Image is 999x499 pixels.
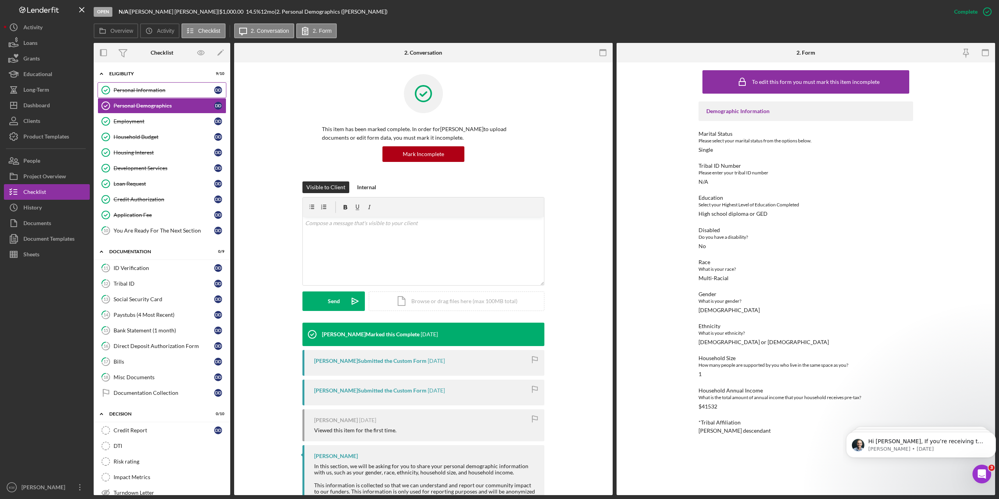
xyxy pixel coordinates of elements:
button: People [4,153,90,169]
div: Misc Documents [114,374,214,380]
div: Credit Authorization [114,196,214,202]
div: Please select your marital status from the options below. [699,137,913,145]
div: Tribal ID Number [699,163,913,169]
div: [PERSON_NAME] Submitted the Custom Form [314,358,427,364]
button: Checklist [4,184,90,200]
text: KM [9,485,14,490]
div: What is your ethnicity? [699,329,913,337]
a: EmploymentDD [98,114,226,129]
div: Risk rating [114,458,226,465]
a: 18Misc DocumentsDD [98,369,226,385]
div: Grants [23,51,40,68]
a: Impact Metrics [98,469,226,485]
tspan: 13 [103,297,108,302]
div: Household Budget [114,134,214,140]
div: Mark Incomplete [403,146,444,162]
div: Ethnicity [699,323,913,329]
button: Complete [946,4,995,20]
div: $41532 [699,403,717,410]
div: D D [214,426,222,434]
div: D D [214,149,222,156]
div: [PERSON_NAME] [PERSON_NAME] | [130,9,219,15]
div: Documentation Collection [114,390,214,396]
a: Documents [4,215,90,231]
div: D D [214,311,222,319]
label: 2. Conversation [251,28,289,34]
button: Clients [4,113,90,129]
div: Race [699,259,913,265]
div: 1 [699,371,702,377]
a: Personal InformationDD [98,82,226,98]
a: Project Overview [4,169,90,184]
div: Project Overview [23,169,66,186]
div: Impact Metrics [114,474,226,480]
div: Tribal ID [114,281,214,287]
div: Visible to Client [306,181,345,193]
div: D D [214,195,222,203]
div: D D [214,211,222,219]
div: Send [328,291,340,311]
div: Personal Information [114,87,214,93]
div: Bank Statement (1 month) [114,327,214,334]
div: Turndown Letter [114,490,226,496]
div: D D [214,264,222,272]
time: 2025-08-25 21:22 [359,417,376,423]
button: Long-Term [4,82,90,98]
a: Loan RequestDD [98,176,226,192]
div: Select your Highest Level of Education Completed [699,201,913,209]
div: Educational [23,66,52,84]
div: What is your race? [699,265,913,273]
tspan: 12 [103,281,108,286]
button: 2. Conversation [234,23,294,38]
a: Household BudgetDD [98,129,226,145]
div: 2. Conversation [404,50,442,56]
div: Clients [23,113,40,131]
div: Single [699,147,713,153]
div: Activity [23,20,43,37]
a: Application FeeDD [98,207,226,223]
span: 3 [988,465,995,471]
tspan: 18 [103,375,108,380]
div: D D [214,180,222,188]
div: [DEMOGRAPHIC_DATA] or [DEMOGRAPHIC_DATA] [699,339,829,345]
div: No [699,243,706,249]
div: D D [214,133,222,141]
div: Demographic Information [706,108,905,114]
div: People [23,153,40,170]
div: Eligiblity [109,71,205,76]
div: In this section, we will be asking for you to share your personal demographic information with us... [314,463,537,476]
div: 12 mo [261,9,275,15]
button: Visible to Client [302,181,349,193]
tspan: 10 [103,228,108,233]
div: D D [214,373,222,381]
div: [PERSON_NAME] descendant [699,428,771,434]
button: Sheets [4,247,90,262]
label: Activity [157,28,174,34]
b: N/A [119,8,128,15]
time: 2025-08-26 16:36 [428,358,445,364]
div: Loans [23,35,37,53]
a: Document Templates [4,231,90,247]
div: Decision [109,412,205,416]
div: Education [699,195,913,201]
div: 14.5 % [246,9,261,15]
div: D D [214,86,222,94]
div: High school diploma or GED [699,211,768,217]
div: Documentation [109,249,205,254]
div: 0 / 9 [210,249,224,254]
a: History [4,200,90,215]
div: Personal Demographics [114,103,214,109]
a: Credit AuthorizationDD [98,192,226,207]
a: Dashboard [4,98,90,113]
div: 2. Form [796,50,815,56]
div: [PERSON_NAME] Submitted the Custom Form [314,387,427,394]
div: D D [214,164,222,172]
button: Mark Incomplete [382,146,464,162]
div: History [23,200,42,217]
button: Product Templates [4,129,90,144]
